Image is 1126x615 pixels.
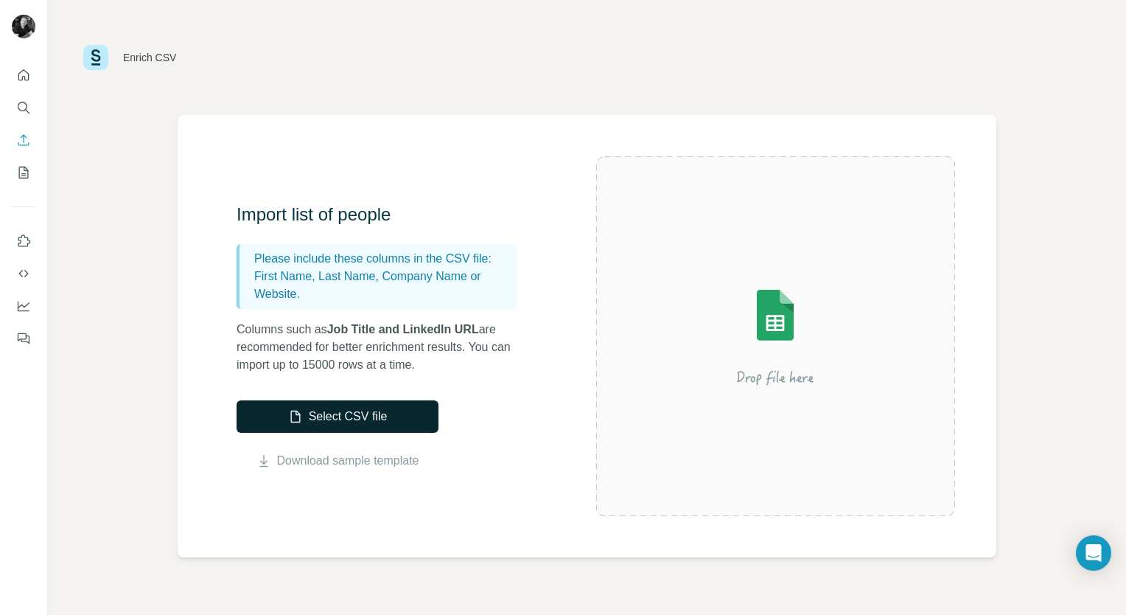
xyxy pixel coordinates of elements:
p: Columns such as are recommended for better enrichment results. You can import up to 15000 rows at... [237,321,531,374]
img: Surfe Illustration - Drop file here or select below [643,248,908,425]
div: Open Intercom Messenger [1076,535,1111,571]
button: Enrich CSV [12,127,35,153]
button: Select CSV file [237,400,438,433]
span: Job Title and LinkedIn URL [327,323,479,336]
p: Please include these columns in the CSV file: [254,250,511,268]
p: First Name, Last Name, Company Name or Website. [254,268,511,303]
img: Avatar [12,15,35,38]
button: My lists [12,159,35,186]
button: Feedback [12,325,35,352]
img: Surfe Logo [83,45,108,70]
button: Dashboard [12,293,35,319]
button: Quick start [12,62,35,88]
button: Search [12,94,35,121]
button: Use Surfe API [12,260,35,287]
h3: Import list of people [237,203,531,226]
button: Download sample template [237,452,438,470]
button: Use Surfe on LinkedIn [12,228,35,254]
div: Enrich CSV [123,50,176,65]
a: Download sample template [277,452,419,470]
